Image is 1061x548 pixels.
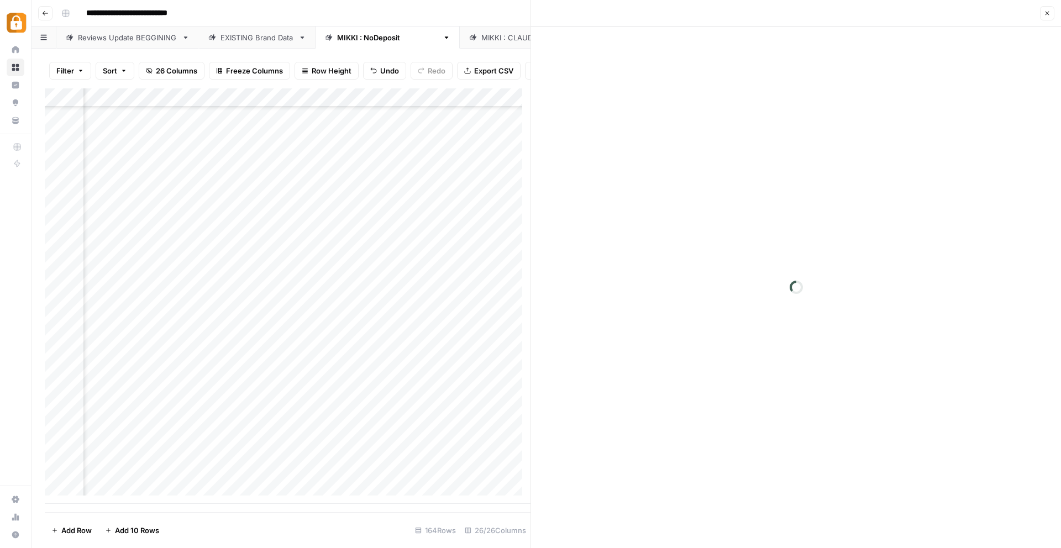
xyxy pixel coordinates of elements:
[295,62,359,80] button: Row Height
[460,521,530,539] div: 26/26 Columns
[103,65,117,76] span: Sort
[316,27,460,49] a: [PERSON_NAME] : NoDeposit
[56,27,199,49] a: Reviews Update BEGGINING
[56,65,74,76] span: Filter
[7,59,24,76] a: Browse
[411,521,460,539] div: 164 Rows
[199,27,316,49] a: EXISTING Brand Data
[363,62,406,80] button: Undo
[7,112,24,129] a: Your Data
[7,94,24,112] a: Opportunities
[49,62,91,80] button: Filter
[139,62,204,80] button: 26 Columns
[7,491,24,508] a: Settings
[7,508,24,526] a: Usage
[337,32,438,43] div: [PERSON_NAME] : NoDeposit
[457,62,521,80] button: Export CSV
[220,32,294,43] div: EXISTING Brand Data
[209,62,290,80] button: Freeze Columns
[61,525,92,536] span: Add Row
[7,76,24,94] a: Insights
[481,32,605,43] div: [PERSON_NAME] : [PERSON_NAME]
[7,13,27,33] img: Adzz Logo
[474,65,513,76] span: Export CSV
[460,27,627,49] a: [PERSON_NAME] : [PERSON_NAME]
[7,526,24,544] button: Help + Support
[7,41,24,59] a: Home
[98,521,166,539] button: Add 10 Rows
[7,9,24,36] button: Workspace: Adzz
[312,65,351,76] span: Row Height
[156,65,197,76] span: 26 Columns
[226,65,283,76] span: Freeze Columns
[411,62,453,80] button: Redo
[96,62,134,80] button: Sort
[45,521,98,539] button: Add Row
[380,65,399,76] span: Undo
[78,32,177,43] div: Reviews Update BEGGINING
[115,525,159,536] span: Add 10 Rows
[428,65,445,76] span: Redo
